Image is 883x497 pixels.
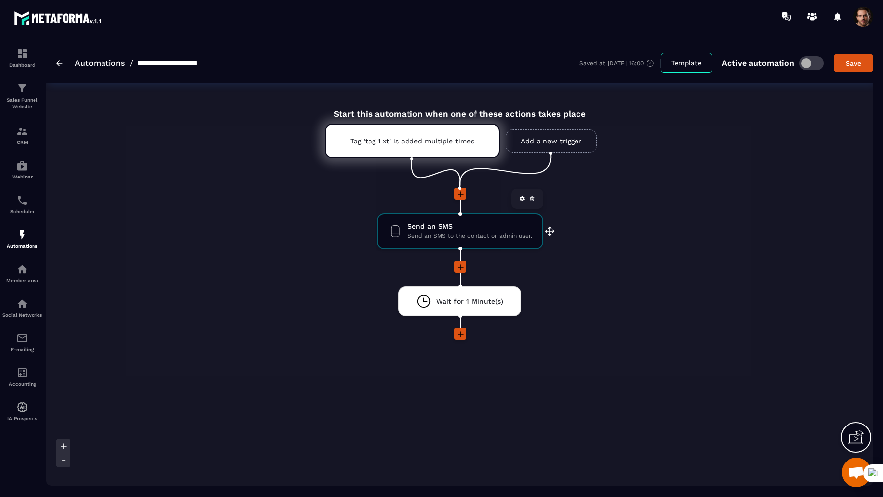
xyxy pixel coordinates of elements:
p: IA Prospects [2,416,42,421]
img: automations [16,263,28,275]
p: Active automation [722,58,794,68]
a: accountantaccountantAccounting [2,359,42,394]
p: Dashboard [2,62,42,68]
img: logo [14,9,102,27]
a: emailemailE-mailing [2,325,42,359]
p: CRM [2,140,42,145]
a: automationsautomationsWebinar [2,152,42,187]
p: Sales Funnel Website [2,97,42,110]
a: formationformationCRM [2,118,42,152]
span: Send an SMS to the contact or admin user. [408,231,532,241]
p: Webinar [2,174,42,179]
a: automationsautomationsAutomations [2,221,42,256]
a: Add a new trigger [506,129,597,153]
p: Member area [2,278,42,283]
div: Saved at [579,59,661,68]
img: social-network [16,298,28,310]
p: Accounting [2,381,42,387]
img: accountant [16,367,28,379]
a: social-networksocial-networkSocial Networks [2,290,42,325]
img: arrow [56,60,63,66]
p: Automations [2,243,42,248]
img: scheduler [16,194,28,206]
button: Save [834,54,873,72]
span: / [130,58,133,68]
img: automations [16,401,28,413]
span: Send an SMS [408,222,532,231]
a: formationformationSales Funnel Website [2,75,42,118]
p: [DATE] 16:00 [608,60,644,67]
span: Wait for 1 Minute(s) [436,297,503,306]
a: automationsautomationsMember area [2,256,42,290]
p: E-mailing [2,347,42,352]
img: automations [16,229,28,241]
a: schedulerschedulerScheduler [2,187,42,221]
p: Tag 'tag 1 xt' is added multiple times [350,137,474,145]
button: Template [661,53,712,73]
a: Automations [75,58,125,68]
img: formation [16,82,28,94]
img: formation [16,125,28,137]
img: email [16,332,28,344]
div: Start this automation when one of these actions takes place [300,98,619,119]
img: automations [16,160,28,172]
div: Save [840,58,867,68]
p: Scheduler [2,209,42,214]
img: formation [16,48,28,60]
a: Mở cuộc trò chuyện [842,458,871,487]
p: Social Networks [2,312,42,318]
a: formationformationDashboard [2,40,42,75]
